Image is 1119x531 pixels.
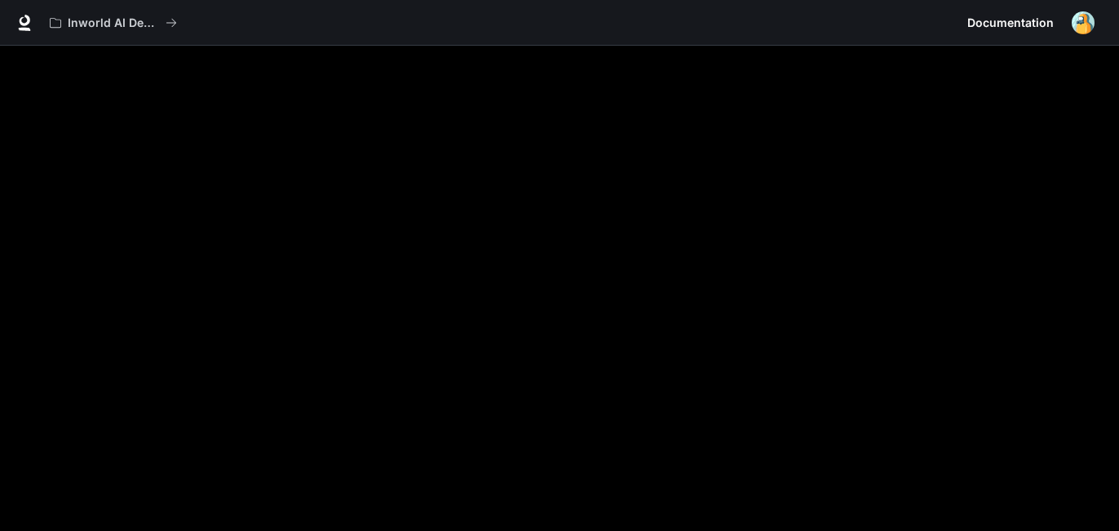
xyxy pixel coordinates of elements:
[1072,11,1095,34] img: User avatar
[68,16,159,30] p: Inworld AI Demos
[42,7,184,39] button: All workspaces
[1067,7,1099,39] button: User avatar
[967,13,1054,33] span: Documentation
[961,7,1060,39] a: Documentation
